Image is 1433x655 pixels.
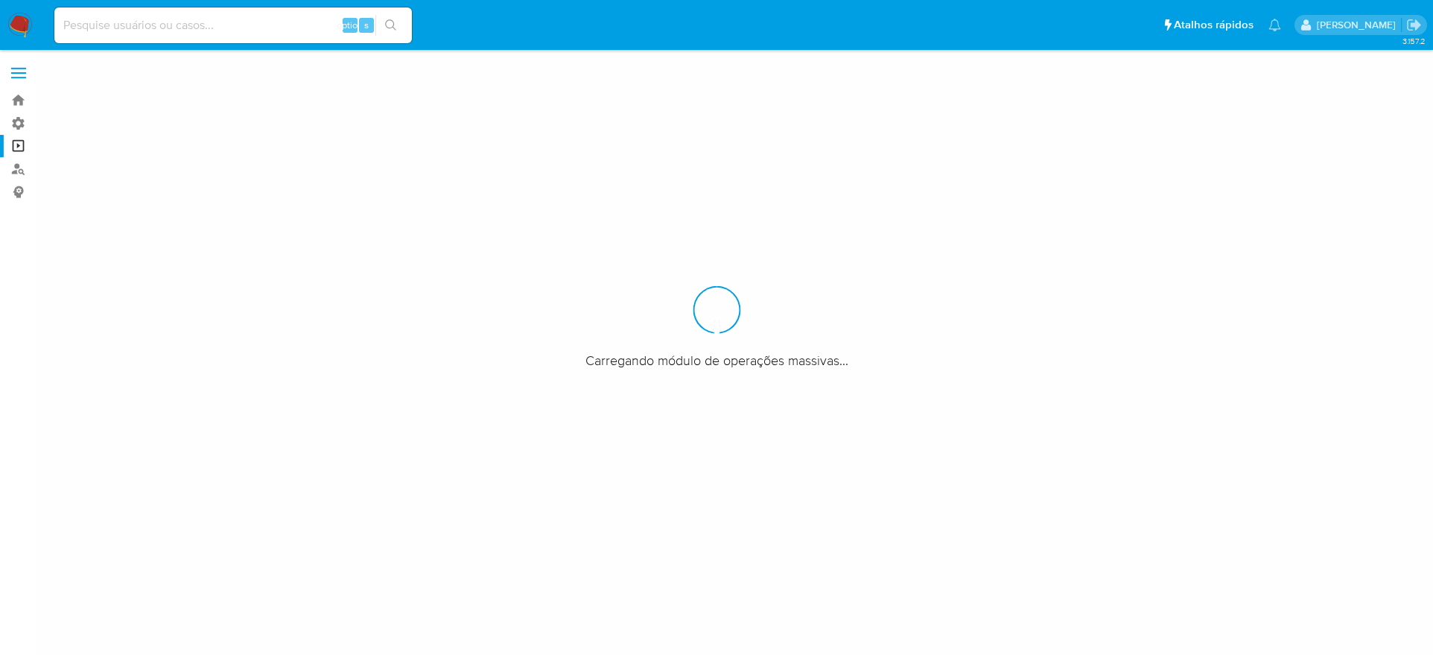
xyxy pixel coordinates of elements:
span: s [364,18,369,32]
button: search-icon [375,15,406,36]
span: Atalhos rápidos [1174,17,1254,33]
a: Sair [1406,17,1422,33]
span: Carregando módulo de operações massivas... [585,351,848,369]
a: Notificações [1268,19,1281,31]
p: matheus.lima@mercadopago.com.br [1317,18,1401,32]
input: Pesquise usuários ou casos... [54,16,412,35]
span: option [337,18,363,32]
